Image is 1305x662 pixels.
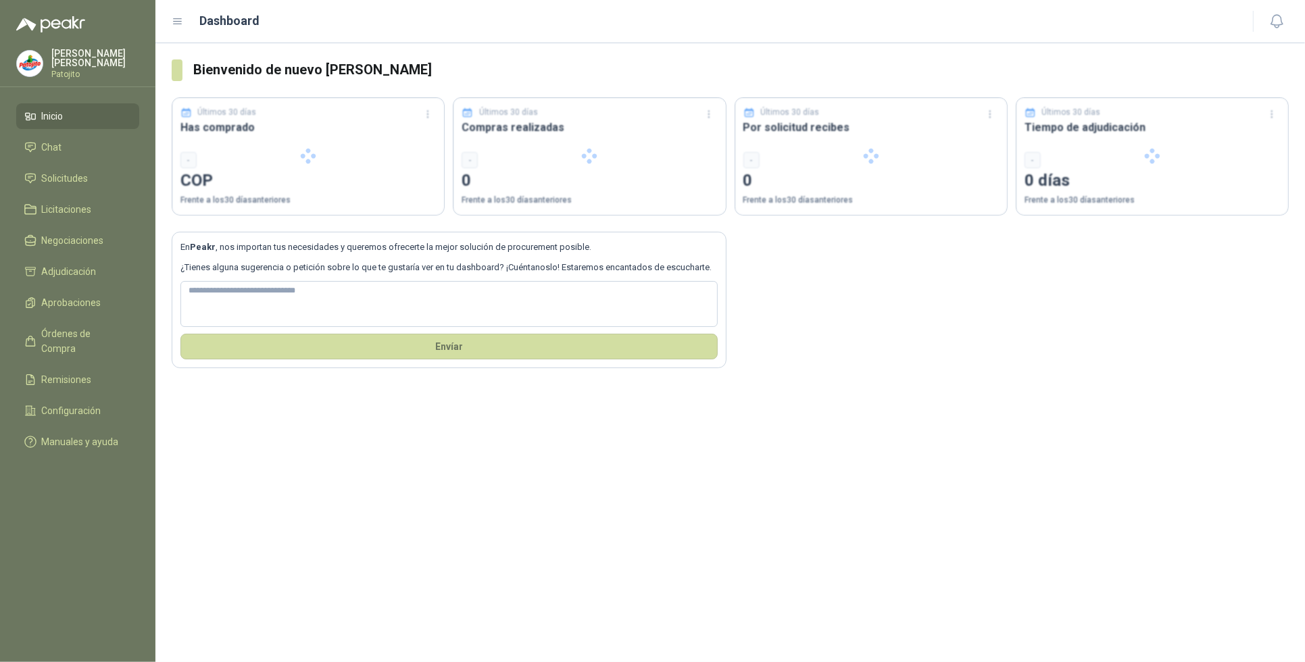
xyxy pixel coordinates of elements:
[193,59,1289,80] h3: Bienvenido de nuevo [PERSON_NAME]
[200,11,260,30] h1: Dashboard
[17,51,43,76] img: Company Logo
[42,434,119,449] span: Manuales y ayuda
[16,228,139,253] a: Negociaciones
[42,109,64,124] span: Inicio
[190,242,216,252] b: Peakr
[42,202,92,217] span: Licitaciones
[16,429,139,455] a: Manuales y ayuda
[180,261,718,274] p: ¿Tienes alguna sugerencia o petición sobre lo que te gustaría ver en tu dashboard? ¡Cuéntanoslo! ...
[51,70,139,78] p: Patojito
[42,140,62,155] span: Chat
[51,49,139,68] p: [PERSON_NAME] [PERSON_NAME]
[16,259,139,284] a: Adjudicación
[180,334,718,359] button: Envíar
[180,240,718,254] p: En , nos importan tus necesidades y queremos ofrecerte la mejor solución de procurement posible.
[16,290,139,315] a: Aprobaciones
[16,197,139,222] a: Licitaciones
[16,103,139,129] a: Inicio
[42,372,92,387] span: Remisiones
[16,16,85,32] img: Logo peakr
[16,321,139,361] a: Órdenes de Compra
[42,264,97,279] span: Adjudicación
[42,403,101,418] span: Configuración
[16,398,139,424] a: Configuración
[16,367,139,392] a: Remisiones
[16,165,139,191] a: Solicitudes
[42,326,126,356] span: Órdenes de Compra
[42,233,104,248] span: Negociaciones
[16,134,139,160] a: Chat
[42,295,101,310] span: Aprobaciones
[42,171,89,186] span: Solicitudes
